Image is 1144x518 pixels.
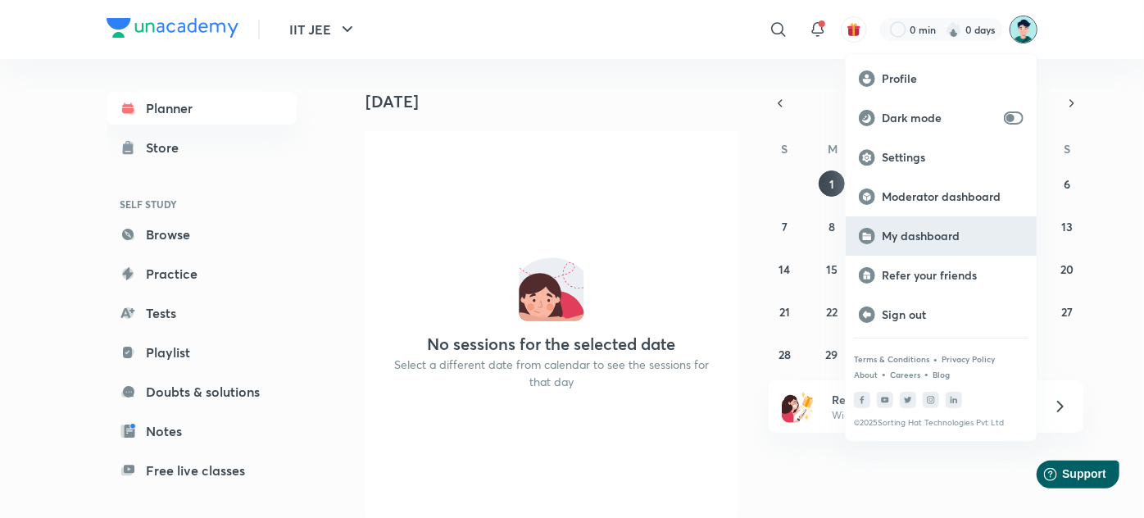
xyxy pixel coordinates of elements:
[882,307,1024,322] p: Sign out
[924,366,929,381] div: •
[846,177,1037,216] a: Moderator dashboard
[846,59,1037,98] a: Profile
[882,268,1024,283] p: Refer your friends
[998,454,1126,500] iframe: Help widget launcher
[882,229,1024,243] p: My dashboard
[881,366,887,381] div: •
[846,216,1037,256] a: My dashboard
[882,71,1024,86] p: Profile
[854,354,929,364] a: Terms & Conditions
[933,370,950,379] a: Blog
[933,352,938,366] div: •
[854,370,878,379] a: About
[942,354,995,364] a: Privacy Policy
[882,150,1024,165] p: Settings
[882,189,1024,204] p: Moderator dashboard
[846,138,1037,177] a: Settings
[846,256,1037,295] a: Refer your friends
[854,418,1028,428] p: © 2025 Sorting Hat Technologies Pvt Ltd
[882,111,997,125] p: Dark mode
[890,370,920,379] a: Careers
